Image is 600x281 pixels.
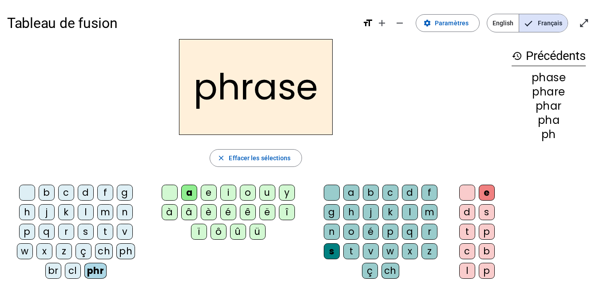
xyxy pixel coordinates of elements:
div: é [363,224,379,240]
div: z [421,243,437,259]
div: n [117,204,133,220]
div: â [181,204,197,220]
div: b [363,185,379,201]
div: g [117,185,133,201]
div: c [58,185,74,201]
div: s [324,243,340,259]
span: Effacer les sélections [229,153,290,163]
button: Effacer les sélections [210,149,302,167]
div: pha [512,115,586,126]
div: v [117,224,133,240]
mat-icon: history [512,51,522,61]
div: b [479,243,495,259]
h3: Précédents [512,46,586,66]
div: k [382,204,398,220]
div: j [39,204,55,220]
button: Entrer en plein écran [575,14,593,32]
div: l [459,263,475,279]
div: l [402,204,418,220]
button: Diminuer la taille de la police [391,14,409,32]
div: i [220,185,236,201]
span: Paramètres [435,18,469,28]
div: x [402,243,418,259]
div: z [56,243,72,259]
div: p [479,263,495,279]
mat-icon: settings [423,19,431,27]
div: cl [65,263,81,279]
div: t [97,224,113,240]
div: c [382,185,398,201]
div: m [97,204,113,220]
div: o [240,185,256,201]
div: ph [116,243,135,259]
div: è [201,204,217,220]
div: g [324,204,340,220]
div: h [19,204,35,220]
div: r [421,224,437,240]
div: d [402,185,418,201]
div: q [402,224,418,240]
div: î [279,204,295,220]
div: d [459,204,475,220]
div: ê [240,204,256,220]
div: û [230,224,246,240]
div: e [479,185,495,201]
div: f [97,185,113,201]
mat-button-toggle-group: Language selection [487,14,568,32]
div: ch [95,243,113,259]
div: w [382,243,398,259]
div: t [343,243,359,259]
div: b [39,185,55,201]
div: j [363,204,379,220]
mat-icon: close [217,154,225,162]
div: c [459,243,475,259]
div: w [17,243,33,259]
h2: phrase [179,39,333,135]
div: f [421,185,437,201]
div: p [382,224,398,240]
mat-icon: open_in_full [579,18,589,28]
div: v [363,243,379,259]
div: d [78,185,94,201]
button: Augmenter la taille de la police [373,14,391,32]
div: e [201,185,217,201]
mat-icon: remove [394,18,405,28]
div: y [279,185,295,201]
div: s [479,204,495,220]
div: ch [381,263,399,279]
div: ph [512,129,586,140]
div: phase [512,72,586,83]
div: q [39,224,55,240]
div: ç [75,243,91,259]
div: ü [250,224,266,240]
div: phar [512,101,586,111]
div: s [78,224,94,240]
div: a [181,185,197,201]
div: é [220,204,236,220]
div: n [324,224,340,240]
div: p [479,224,495,240]
div: o [343,224,359,240]
span: English [487,14,519,32]
div: x [36,243,52,259]
span: Français [519,14,568,32]
h1: Tableau de fusion [7,9,355,37]
div: br [45,263,61,279]
div: a [343,185,359,201]
div: t [459,224,475,240]
div: phr [84,263,107,279]
div: m [421,204,437,220]
div: p [19,224,35,240]
div: l [78,204,94,220]
div: u [259,185,275,201]
div: ï [191,224,207,240]
div: k [58,204,74,220]
div: ô [211,224,226,240]
mat-icon: format_size [362,18,373,28]
mat-icon: add [377,18,387,28]
div: phare [512,87,586,97]
div: r [58,224,74,240]
div: à [162,204,178,220]
div: h [343,204,359,220]
div: ç [362,263,378,279]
